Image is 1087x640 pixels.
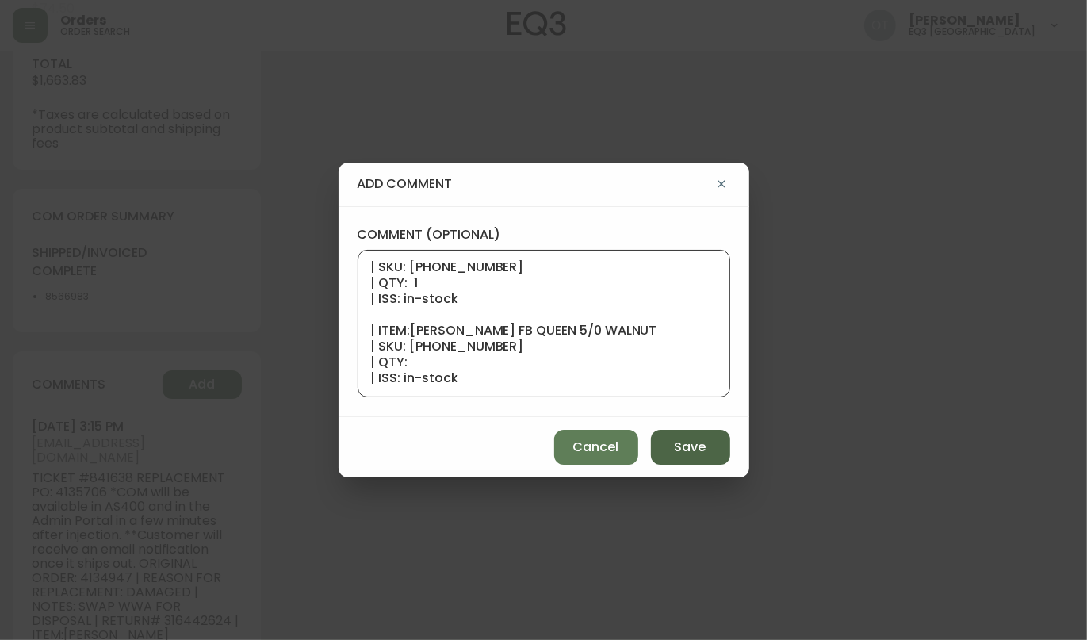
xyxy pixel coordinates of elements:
[573,439,619,456] span: Cancel
[358,175,713,193] h4: add comment
[554,430,638,465] button: Cancel
[675,439,706,456] span: Save
[371,260,717,387] textarea: TICKET #841638 REPLACEMENT PO: 4135780 *COM will be available in AS400 and in the Admin Portal in...
[358,226,730,243] label: comment (optional)
[651,430,730,465] button: Save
